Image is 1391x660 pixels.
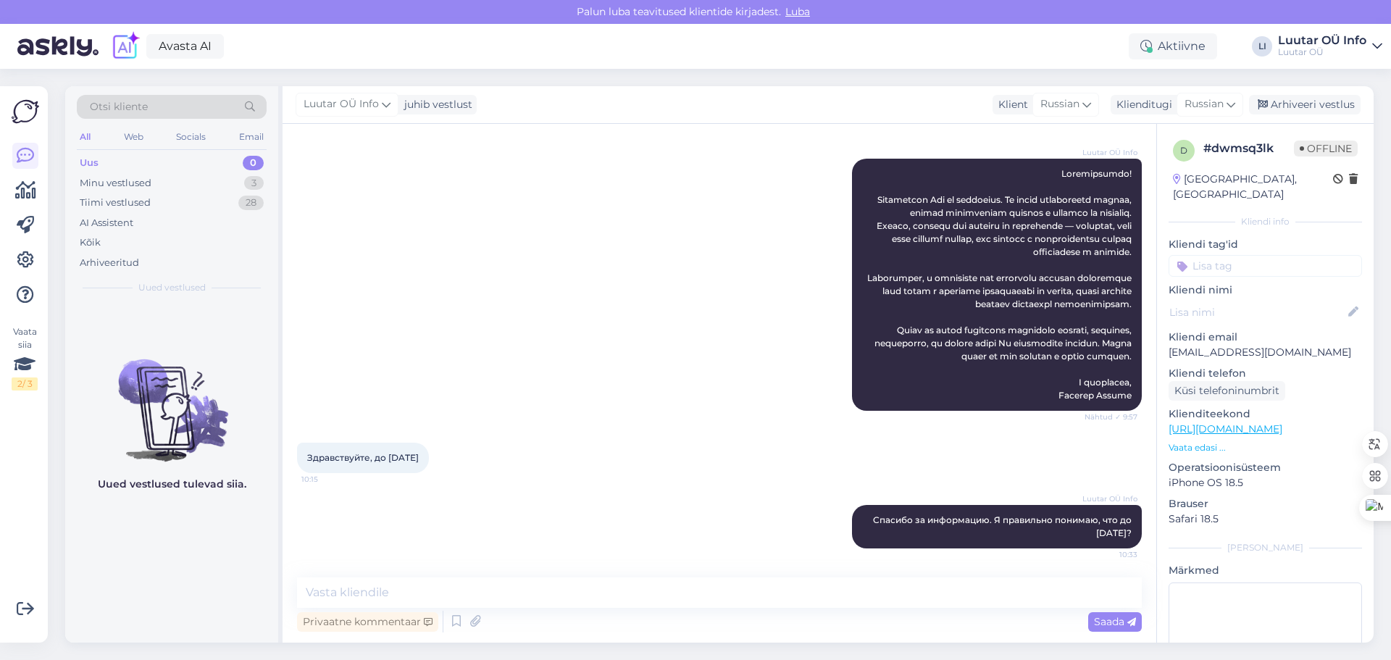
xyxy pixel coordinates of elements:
div: LI [1252,36,1272,57]
input: Lisa tag [1169,255,1362,277]
p: Safari 18.5 [1169,511,1362,527]
p: Brauser [1169,496,1362,511]
div: 2 / 3 [12,377,38,390]
div: Arhiveeri vestlus [1249,95,1361,114]
p: Kliendi telefon [1169,366,1362,381]
a: [URL][DOMAIN_NAME] [1169,422,1282,435]
span: d [1180,145,1187,156]
img: explore-ai [110,31,141,62]
div: 3 [244,176,264,191]
div: [GEOGRAPHIC_DATA], [GEOGRAPHIC_DATA] [1173,172,1333,202]
p: Uued vestlused tulevad siia. [98,477,246,492]
div: Luutar OÜ [1278,46,1366,58]
div: Socials [173,128,209,146]
span: Otsi kliente [90,99,148,114]
div: Küsi telefoninumbrit [1169,381,1285,401]
span: 10:15 [301,474,356,485]
p: Kliendi email [1169,330,1362,345]
p: Kliendi tag'id [1169,237,1362,252]
div: Klienditugi [1111,97,1172,112]
p: Operatsioonisüsteem [1169,460,1362,475]
span: Luutar OÜ Info [304,96,379,112]
div: Privaatne kommentaar [297,612,438,632]
div: Email [236,128,267,146]
span: Здравствуйте, до [DATE] [307,452,419,463]
p: Märkmed [1169,563,1362,578]
div: Tiimi vestlused [80,196,151,210]
span: Luba [781,5,814,18]
div: Aktiivne [1129,33,1217,59]
span: Russian [1040,96,1079,112]
div: juhib vestlust [398,97,472,112]
div: Klient [993,97,1028,112]
p: Kliendi nimi [1169,283,1362,298]
input: Lisa nimi [1169,304,1345,320]
img: Askly Logo [12,98,39,125]
div: Web [121,128,146,146]
span: Offline [1294,141,1358,156]
span: Luutar OÜ Info [1082,147,1137,158]
div: AI Assistent [80,216,133,230]
div: 28 [238,196,264,210]
div: Uus [80,156,99,170]
span: Uued vestlused [138,281,206,294]
p: iPhone OS 18.5 [1169,475,1362,490]
div: [PERSON_NAME] [1169,541,1362,554]
div: All [77,128,93,146]
div: 0 [243,156,264,170]
img: No chats [65,333,278,464]
div: # dwmsq3lk [1203,140,1294,157]
a: Avasta AI [146,34,224,59]
span: Russian [1185,96,1224,112]
a: Luutar OÜ InfoLuutar OÜ [1278,35,1382,58]
span: Luutar OÜ Info [1082,493,1137,504]
div: Minu vestlused [80,176,151,191]
div: Luutar OÜ Info [1278,35,1366,46]
div: Kliendi info [1169,215,1362,228]
span: Спасибо за информацию. Я правильно понимаю, что до [DATE]? [873,514,1134,538]
span: Nähtud ✓ 9:57 [1083,412,1137,422]
span: Saada [1094,615,1136,628]
div: Vaata siia [12,325,38,390]
span: 10:33 [1083,549,1137,560]
div: Arhiveeritud [80,256,139,270]
div: Kõik [80,235,101,250]
p: [EMAIL_ADDRESS][DOMAIN_NAME] [1169,345,1362,360]
p: Vaata edasi ... [1169,441,1362,454]
p: Klienditeekond [1169,406,1362,422]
